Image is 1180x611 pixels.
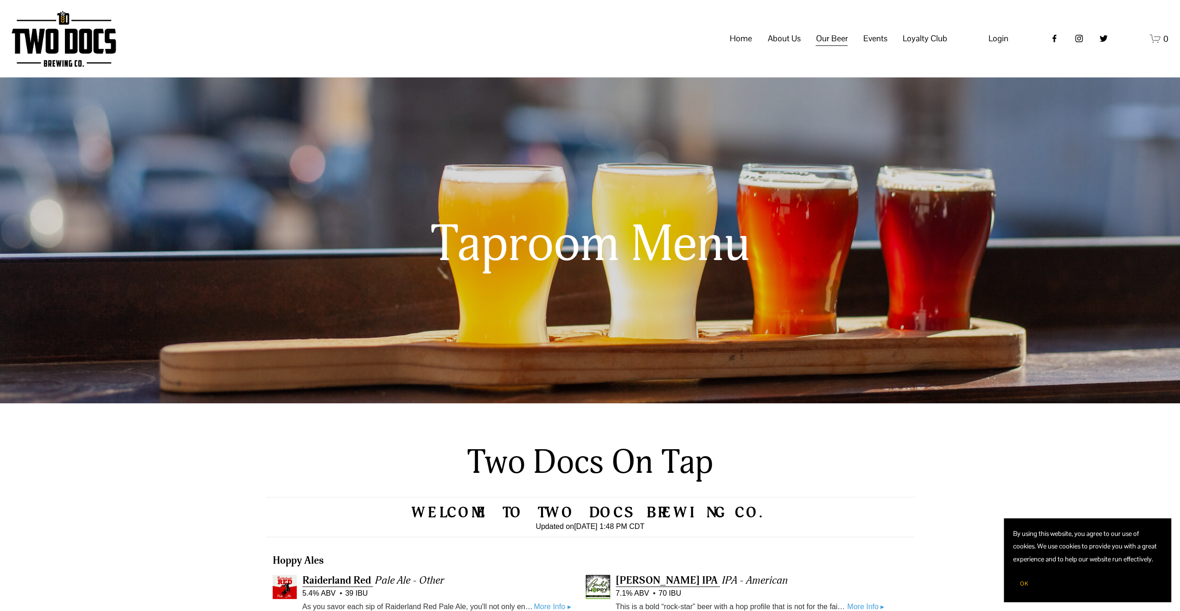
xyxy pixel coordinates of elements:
[347,217,834,273] h1: Taproom Menu
[1020,580,1028,587] span: OK
[1149,33,1168,45] a: 0 items in cart
[1074,34,1084,43] a: instagram-unauth
[863,31,887,46] span: Events
[273,554,908,567] h3: Hoppy Ales
[302,574,371,587] span: Raiderland Red
[1013,575,1035,592] button: OK
[616,574,720,587] a: [PERSON_NAME] IPA
[586,575,610,599] img: Buddy Hoppy IPA
[1013,528,1161,566] p: By using this website, you agree to our use of cookies. We use cookies to provide you with a grea...
[903,31,947,46] span: Loyalty Club
[903,30,947,47] a: folder dropdown
[375,574,444,587] span: Pale Ale - Other
[863,30,887,47] a: folder dropdown
[432,442,748,484] h2: Two Docs On Tap
[767,30,800,47] a: folder dropdown
[266,507,915,519] h2: Welcome to Two Docs Brewing Co.
[816,30,848,47] a: folder dropdown
[816,31,848,46] span: Our Beer
[1050,34,1059,43] a: Facebook
[302,574,373,587] a: Raiderland Red
[989,33,1008,44] span: Login
[1004,518,1171,602] section: Cookie banner
[767,31,800,46] span: About Us
[616,574,718,587] span: [PERSON_NAME] IPA
[616,588,649,599] span: 7.1% ABV
[653,588,681,599] span: 70 IBU
[722,574,788,587] span: IPA - American
[536,522,574,530] span: Updated on
[1163,33,1168,44] span: 0
[339,588,368,599] span: 39 IBU
[574,522,644,530] time: [DATE] 1:48 PM CDT
[302,588,336,599] span: 5.4% ABV
[1099,34,1108,43] a: twitter-unauth
[12,11,115,67] img: Two Docs Brewing Co.
[273,575,297,599] img: Raiderland Red
[730,30,752,47] a: Home
[989,31,1008,46] a: Login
